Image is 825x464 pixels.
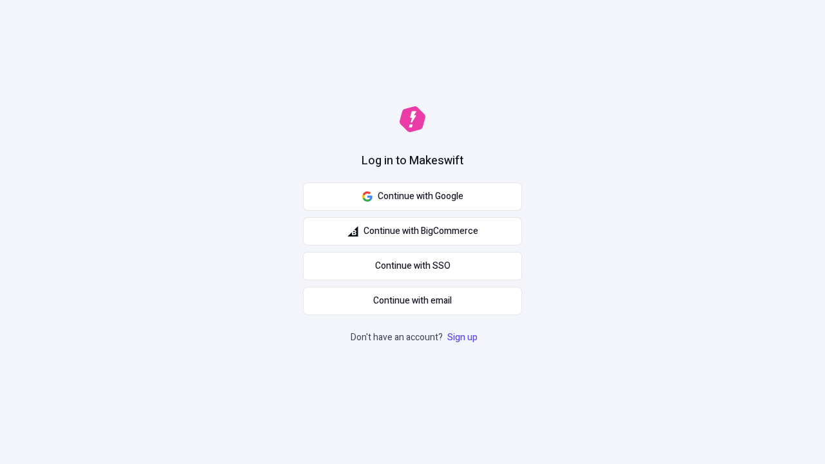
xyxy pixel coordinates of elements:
a: Sign up [445,331,480,344]
span: Continue with BigCommerce [364,224,478,238]
button: Continue with email [303,287,522,315]
span: Continue with Google [378,189,463,204]
h1: Log in to Makeswift [362,153,463,169]
button: Continue with Google [303,182,522,211]
p: Don't have an account? [351,331,480,345]
span: Continue with email [373,294,452,308]
a: Continue with SSO [303,252,522,280]
button: Continue with BigCommerce [303,217,522,246]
